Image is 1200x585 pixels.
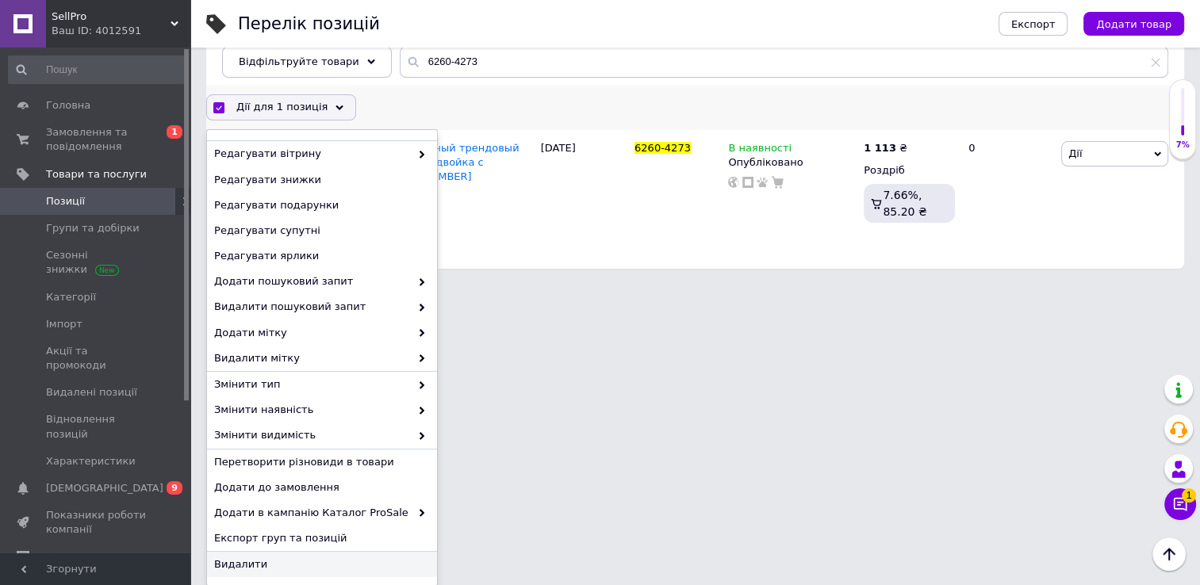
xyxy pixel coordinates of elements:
span: Товари та послуги [46,167,147,182]
button: Додати товар [1083,12,1184,36]
span: Додати в кампанію Каталог ProSale [214,506,410,520]
span: Акції та промокоди [46,344,147,373]
input: Пошук по назві позиції, артикулу і пошуковим запитам [400,46,1168,78]
input: Пошук [8,55,187,84]
span: Змінити наявність [214,403,410,417]
span: Дії для 1 позиція [236,100,328,114]
span: Відгуки [46,550,87,564]
span: 6260-4273 [635,142,691,154]
span: Перетворити різновиди в товари [214,455,426,469]
span: Відновлення позицій [46,412,147,441]
span: Видалити мітку [214,351,410,365]
span: Додати до замовлення [214,480,426,495]
span: Редагувати подарунки [214,198,426,212]
span: Змінити видимість [214,428,410,442]
span: Редагувати знижки [214,173,426,187]
span: Редагувати супутні [214,224,426,238]
span: Відфільтруйте товари [239,55,359,67]
span: Замовлення та повідомлення [46,125,147,154]
span: Додати мітку [214,326,410,340]
div: Ваш ID: 4012591 [52,24,190,38]
span: В наявності [728,142,792,159]
div: 0 [959,129,1057,269]
div: ₴ [864,141,907,155]
span: Експорт груп та позицій [214,531,426,545]
span: Сезонні знижки [46,248,147,277]
span: 1 [1182,488,1196,503]
button: Наверх [1152,537,1186,571]
span: Головна [46,98,90,113]
span: Категорії [46,290,96,304]
span: [DEMOGRAPHIC_DATA] [46,481,163,495]
span: Видалити [214,557,426,572]
span: Експорт [1011,18,1056,30]
span: Редагувати вітрину [214,147,410,161]
span: Характеристики [46,454,136,468]
span: Дії [1068,147,1082,159]
div: 7% [1170,140,1195,151]
span: Видалити пошуковий запит [214,300,410,314]
span: Показники роботи компанії [46,508,147,537]
span: Додати товар [1096,18,1171,30]
div: [DATE] [537,129,631,269]
span: 9 [167,481,182,495]
b: 1 113 [864,142,896,154]
div: Роздріб [864,163,955,178]
span: 7.66%, 85.20 ₴ [883,189,926,217]
div: Опубліковано [728,155,856,170]
span: 1 [167,125,182,139]
span: Позиції [46,194,85,208]
button: Експорт [999,12,1068,36]
span: Групи та добірки [46,221,140,235]
span: Імпорт [46,317,82,331]
span: Видалені позиції [46,385,137,400]
div: Перелік позицій [238,16,380,32]
span: Змінити тип [214,377,410,392]
span: SellPro [52,10,171,24]
button: Чат з покупцем1 [1164,488,1196,520]
span: Додати пошуковий запит [214,274,410,289]
span: Редагувати ярлики [214,249,426,263]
